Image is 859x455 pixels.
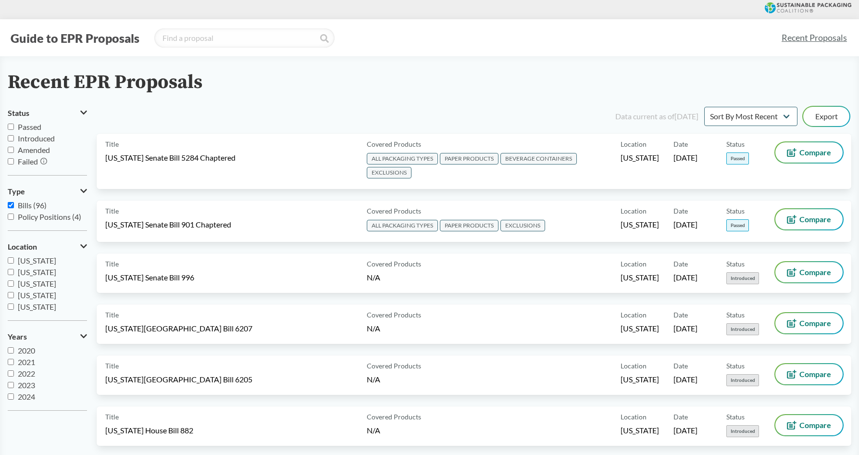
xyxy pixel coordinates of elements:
button: Location [8,239,87,255]
span: Introduced [18,134,55,143]
span: Introduced [726,425,759,437]
input: 2022 [8,370,14,377]
span: [US_STATE] [621,219,659,230]
input: 2020 [8,347,14,354]
span: N/A [367,426,380,435]
span: [DATE] [673,323,697,334]
span: [DATE] [673,272,697,283]
span: Passed [726,152,749,164]
span: [DATE] [673,152,697,163]
span: [DATE] [673,425,697,436]
span: Title [105,412,119,422]
button: Compare [775,364,843,384]
span: Location [621,139,647,149]
a: Recent Proposals [777,27,851,49]
span: Title [105,139,119,149]
span: Date [673,361,688,371]
span: [US_STATE] Senate Bill 5284 Chaptered [105,152,236,163]
input: 2023 [8,382,14,388]
button: Status [8,105,87,121]
input: Failed [8,158,14,164]
span: [US_STATE] [621,272,659,283]
span: 2023 [18,380,35,390]
span: Introduced [726,272,759,284]
span: Status [726,310,745,320]
span: [DATE] [673,219,697,230]
h2: Recent EPR Proposals [8,72,202,93]
span: Passed [18,122,41,131]
span: Failed [18,157,38,166]
span: Date [673,310,688,320]
span: 2021 [18,357,35,367]
span: Title [105,206,119,216]
span: Covered Products [367,310,421,320]
input: Bills (96) [8,202,14,208]
span: Policy Positions (4) [18,212,81,221]
span: Status [8,109,29,117]
span: Amended [18,145,50,154]
span: Covered Products [367,361,421,371]
span: Compare [799,215,831,223]
span: 2020 [18,346,35,355]
span: EXCLUSIONS [367,167,411,178]
span: N/A [367,273,380,282]
span: N/A [367,375,380,384]
button: Compare [775,209,843,229]
span: [US_STATE] [18,256,56,265]
button: Compare [775,262,843,282]
span: Title [105,310,119,320]
span: Status [726,139,745,149]
span: Location [621,206,647,216]
span: PAPER PRODUCTS [440,220,498,231]
span: Title [105,259,119,269]
span: Date [673,206,688,216]
span: [US_STATE] [621,323,659,334]
span: [US_STATE] [18,267,56,277]
span: Introduced [726,374,759,386]
span: [US_STATE] [18,291,56,300]
span: Compare [799,370,831,378]
span: Date [673,412,688,422]
span: BEVERAGE CONTAINERS [500,153,577,164]
span: [DATE] [673,374,697,385]
span: [US_STATE] [18,279,56,288]
span: [US_STATE] Senate Bill 901 Chaptered [105,219,231,230]
span: ALL PACKAGING TYPES [367,153,438,164]
button: Compare [775,313,843,333]
span: [US_STATE] House Bill 882 [105,425,193,436]
input: [US_STATE] [8,303,14,310]
span: Location [621,361,647,371]
span: ALL PACKAGING TYPES [367,220,438,231]
input: Passed [8,124,14,130]
span: Location [8,242,37,251]
span: Covered Products [367,206,421,216]
span: Location [621,259,647,269]
span: Status [726,361,745,371]
span: Location [621,310,647,320]
span: Status [726,206,745,216]
span: [US_STATE][GEOGRAPHIC_DATA] Bill 6207 [105,323,252,334]
span: PAPER PRODUCTS [440,153,498,164]
span: Status [726,412,745,422]
span: Date [673,139,688,149]
span: Introduced [726,323,759,335]
span: Covered Products [367,412,421,422]
input: 2021 [8,359,14,365]
span: Passed [726,219,749,231]
span: N/A [367,324,380,333]
input: [US_STATE] [8,269,14,275]
input: Amended [8,147,14,153]
input: Find a proposal [154,28,335,48]
span: Location [621,412,647,422]
span: Bills (96) [18,201,47,210]
span: Compare [799,319,831,327]
span: 2022 [18,369,35,378]
span: Title [105,361,119,371]
span: [US_STATE] [621,425,659,436]
button: Compare [775,142,843,163]
span: [US_STATE] [621,152,659,163]
button: Compare [775,415,843,435]
input: Policy Positions (4) [8,214,14,220]
button: Export [803,107,849,126]
button: Guide to EPR Proposals [8,30,142,46]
